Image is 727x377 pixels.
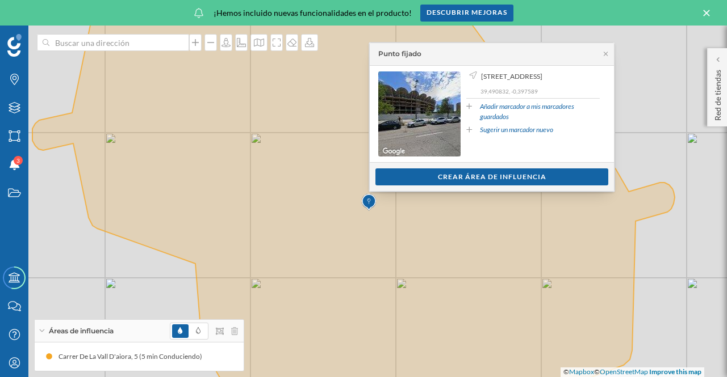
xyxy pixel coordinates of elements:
a: Improve this map [649,367,701,376]
img: Geoblink Logo [7,34,22,57]
span: [STREET_ADDRESS] [481,71,542,82]
a: Mapbox [569,367,594,376]
div: Punto fijado [378,49,421,59]
img: streetview [378,71,461,156]
a: Sugerir un marcador nuevo [480,125,553,135]
img: Marker [362,191,376,214]
div: Carrer De La Vall D'aiora, 5 (5 min Conduciendo) [59,351,208,362]
span: ¡Hemos incluido nuevas funcionalidades en el producto! [214,7,412,19]
span: 3 [16,155,20,166]
div: © © [561,367,704,377]
span: Áreas de influencia [49,326,114,336]
p: Red de tiendas [712,65,724,121]
span: Soporte [23,8,63,18]
p: 39,490832, -0,397589 [481,87,600,95]
a: Añadir marcador a mis marcadores guardados [480,101,600,122]
a: OpenStreetMap [600,367,648,376]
